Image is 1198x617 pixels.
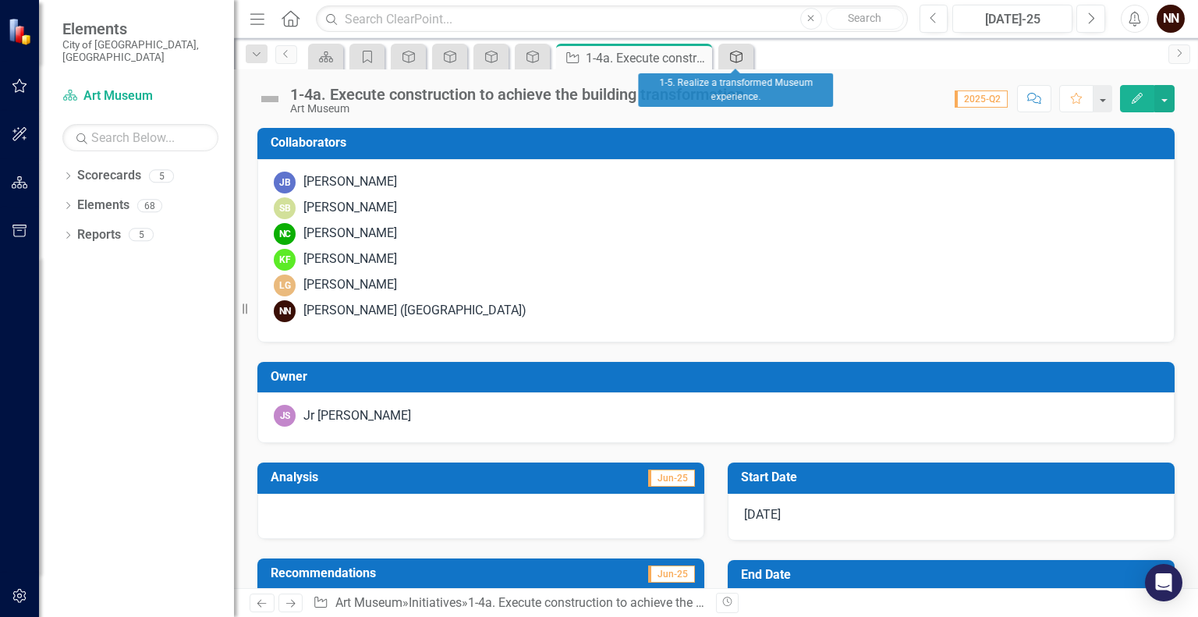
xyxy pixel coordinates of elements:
[274,300,296,322] div: NN
[303,302,526,320] div: [PERSON_NAME] ([GEOGRAPHIC_DATA])
[826,8,904,30] button: Search
[62,38,218,64] small: City of [GEOGRAPHIC_DATA], [GEOGRAPHIC_DATA]
[848,12,881,24] span: Search
[62,124,218,151] input: Search Below...
[7,17,36,46] img: ClearPoint Strategy
[137,199,162,212] div: 68
[335,595,402,610] a: Art Museum
[741,470,1167,484] h3: Start Date
[274,223,296,245] div: NC
[955,90,1008,108] span: 2025-Q2
[290,86,749,103] div: 1-4a. Execute construction to achieve the building transformation.
[303,276,397,294] div: [PERSON_NAME]
[648,470,695,487] span: Jun-25
[62,87,218,105] a: Art Museum
[149,169,174,183] div: 5
[274,197,296,219] div: SB
[274,275,296,296] div: LG
[744,507,781,522] span: [DATE]
[303,407,411,425] div: Jr [PERSON_NAME]
[741,568,1167,582] h3: End Date
[303,173,397,191] div: [PERSON_NAME]
[409,595,462,610] a: Initiatives
[77,197,129,215] a: Elements
[648,566,695,583] span: Jun-25
[586,48,708,68] div: 1-4a. Execute construction to achieve the building transformation.
[958,10,1067,29] div: [DATE]-25
[468,595,829,610] div: 1-4a. Execute construction to achieve the building transformation.
[638,73,833,107] div: 1-5. Realize a transformed Museum experience.
[257,87,282,112] img: Not Defined
[271,566,562,580] h3: Recommendations
[271,470,482,484] h3: Analysis
[274,405,296,427] div: JS
[129,229,154,242] div: 5
[303,225,397,243] div: [PERSON_NAME]
[1145,564,1182,601] div: Open Intercom Messenger
[274,249,296,271] div: KF
[313,594,704,612] div: » »
[316,5,907,33] input: Search ClearPoint...
[290,103,749,115] div: Art Museum
[303,250,397,268] div: [PERSON_NAME]
[77,226,121,244] a: Reports
[274,172,296,193] div: JB
[303,199,397,217] div: [PERSON_NAME]
[77,167,141,185] a: Scorecards
[952,5,1072,33] button: [DATE]-25
[62,20,218,38] span: Elements
[271,136,1167,150] h3: Collaborators
[271,370,1167,384] h3: Owner
[1157,5,1185,33] button: NN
